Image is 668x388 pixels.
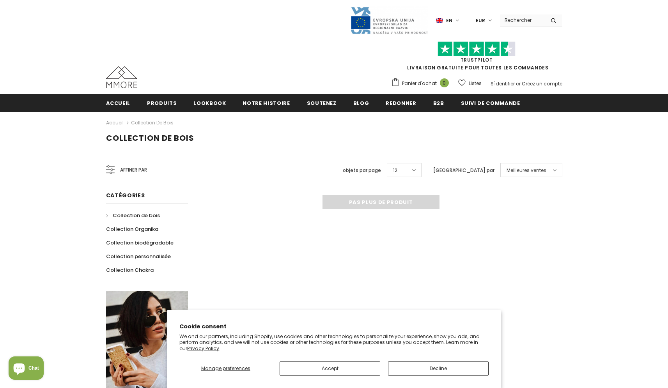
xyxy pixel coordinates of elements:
[106,118,124,128] a: Accueil
[6,356,46,382] inbox-online-store-chat: Shopify online store chat
[458,76,482,90] a: Listes
[391,78,453,89] a: Panier d'achat 0
[120,166,147,174] span: Affiner par
[461,57,493,63] a: TrustPilot
[386,99,416,107] span: Redonner
[469,80,482,87] span: Listes
[433,94,444,112] a: B2B
[350,17,428,23] a: Javni Razpis
[388,361,489,376] button: Decline
[343,167,381,174] label: objets par page
[106,250,171,263] a: Collection personnalisée
[433,167,494,174] label: [GEOGRAPHIC_DATA] par
[179,322,489,331] h2: Cookie consent
[350,6,428,35] img: Javni Razpis
[438,41,516,57] img: Faites confiance aux étoiles pilotes
[106,266,154,274] span: Collection Chakra
[307,99,337,107] span: soutenez
[131,119,174,126] a: Collection de bois
[391,45,562,71] span: LIVRAISON GRATUITE POUR TOUTES LES COMMANDES
[436,17,443,24] img: i-lang-1.png
[500,14,545,26] input: Search Site
[179,333,489,352] p: We and our partners, including Shopify, use cookies and other technologies to personalize your ex...
[106,239,174,246] span: Collection biodégradable
[147,94,177,112] a: Produits
[386,94,416,112] a: Redonner
[179,361,272,376] button: Manage preferences
[193,94,226,112] a: Lookbook
[393,167,397,174] span: 12
[353,94,369,112] a: Blog
[491,80,515,87] a: S'identifier
[476,17,485,25] span: EUR
[106,66,137,88] img: Cas MMORE
[243,94,290,112] a: Notre histoire
[106,263,154,277] a: Collection Chakra
[201,365,250,372] span: Manage preferences
[147,99,177,107] span: Produits
[106,133,194,144] span: Collection de bois
[106,191,145,199] span: Catégories
[440,78,449,87] span: 0
[187,345,219,352] a: Privacy Policy
[106,222,158,236] a: Collection Organika
[106,209,160,222] a: Collection de bois
[516,80,521,87] span: or
[113,212,160,219] span: Collection de bois
[461,94,520,112] a: Suivi de commande
[507,167,546,174] span: Meilleures ventes
[433,99,444,107] span: B2B
[193,99,226,107] span: Lookbook
[106,99,131,107] span: Accueil
[402,80,437,87] span: Panier d'achat
[106,225,158,233] span: Collection Organika
[280,361,380,376] button: Accept
[446,17,452,25] span: en
[522,80,562,87] a: Créez un compte
[307,94,337,112] a: soutenez
[106,236,174,250] a: Collection biodégradable
[461,99,520,107] span: Suivi de commande
[106,94,131,112] a: Accueil
[243,99,290,107] span: Notre histoire
[106,253,171,260] span: Collection personnalisée
[353,99,369,107] span: Blog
